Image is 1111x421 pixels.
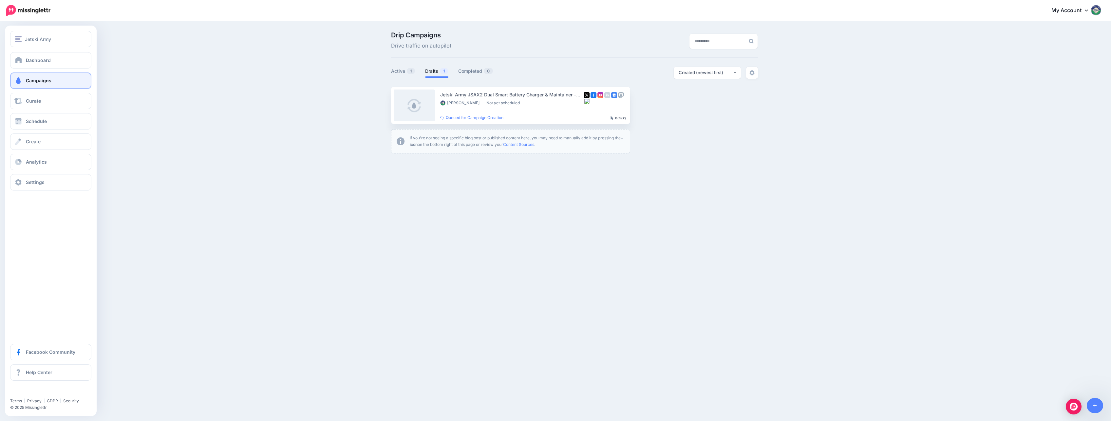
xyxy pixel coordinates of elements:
[26,179,45,185] span: Settings
[440,68,448,74] span: 1
[63,398,79,403] a: Security
[584,98,590,104] img: bluesky-grey-square.png
[584,92,590,98] img: twitter-square.png
[27,398,42,403] a: Privacy
[407,68,415,74] span: 1
[440,100,483,106] li: [PERSON_NAME]
[749,39,754,44] img: search-grey-6.png
[10,31,91,47] button: Jetski Army
[24,398,25,403] span: |
[486,100,523,106] li: Not yet scheduled
[26,57,51,63] span: Dashboard
[458,67,493,75] a: Completed0
[391,67,415,75] a: Active1
[391,42,451,50] span: Drive traffic on autopilot
[674,67,741,79] button: Created (newest first)
[749,70,755,75] img: settings-grey.png
[591,92,596,98] img: facebook-square.png
[10,404,95,411] li: © 2025 Missinglettr
[10,344,91,360] a: Facebook Community
[26,139,41,144] span: Create
[26,370,52,375] span: Help Center
[10,398,22,403] a: Terms
[618,92,624,98] img: mastodon-grey-square.png
[10,72,91,89] a: Campaigns
[679,70,733,76] div: Created (newest first)
[425,67,448,75] a: Drafts1
[1066,399,1082,414] div: Open Intercom Messenger
[26,118,47,124] span: Schedule
[10,364,91,381] a: Help Center
[10,154,91,170] a: Analytics
[440,115,503,120] a: Queued for Campaign Creation
[26,159,47,165] span: Analytics
[410,135,623,147] b: + icon
[25,35,51,43] span: Jetski Army
[597,92,603,98] img: instagram-square.png
[611,92,617,98] img: google_business-square.png
[440,91,584,98] div: Jetski Army JSAX2 Dual Smart Battery Charger & Maintainer – 12V/24V – Lithium, LiFePO4, AGM, Gel,...
[47,398,58,403] a: GDPR
[10,174,91,190] a: Settings
[15,36,22,42] img: menu.png
[10,52,91,69] a: Dashboard
[10,389,60,395] iframe: Twitter Follow Button
[26,349,75,355] span: Facebook Community
[503,142,534,147] a: Content Sources
[10,93,91,109] a: Curate
[60,398,61,403] span: |
[410,135,625,148] p: If you're not seeing a specific blog post or published content here, you may need to manually add...
[1045,3,1101,19] a: My Account
[615,116,617,120] b: 0
[391,32,451,38] span: Drip Campaigns
[44,398,45,403] span: |
[397,137,405,145] img: info-circle-grey.png
[10,113,91,130] a: Schedule
[604,92,610,98] img: linkedin-grey-square.png
[611,116,613,120] img: pointer-grey-darker.png
[26,78,51,83] span: Campaigns
[611,116,626,120] div: Clicks
[6,5,50,16] img: Missinglettr
[10,133,91,150] a: Create
[26,98,41,104] span: Curate
[484,68,493,74] span: 0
